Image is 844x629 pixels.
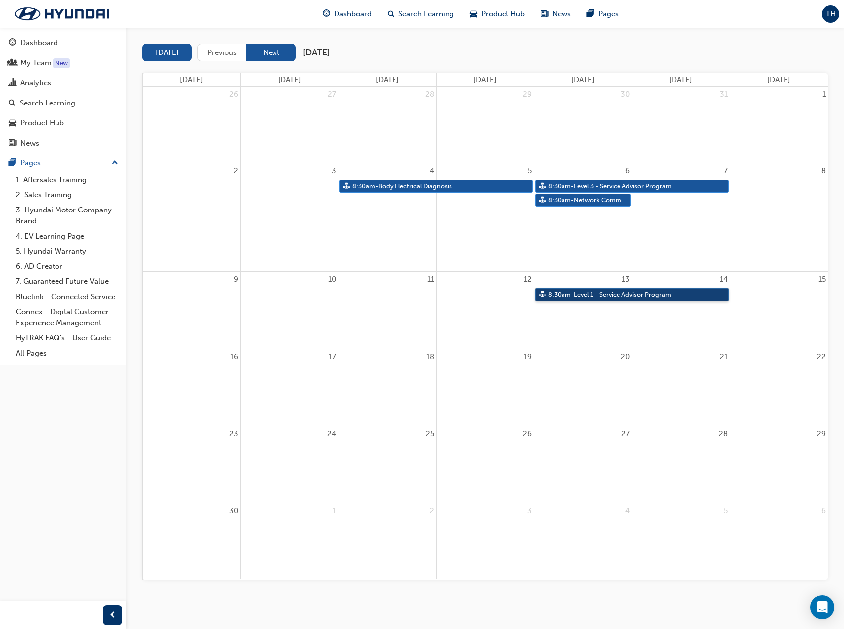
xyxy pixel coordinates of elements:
[315,4,380,24] a: guage-iconDashboard
[12,244,122,259] a: 5. Hyundai Warranty
[326,87,338,102] a: October 27, 2025
[470,8,477,20] span: car-icon
[376,75,399,84] span: [DATE]
[4,134,122,153] a: News
[623,163,632,179] a: November 6, 2025
[541,8,548,20] span: news-icon
[12,289,122,305] a: Bluelink - Connected Service
[388,8,394,20] span: search-icon
[20,57,52,69] div: My Team
[533,4,579,24] a: news-iconNews
[227,503,240,519] a: November 30, 2025
[9,39,16,48] span: guage-icon
[338,503,436,579] td: December 2, 2025
[436,426,534,503] td: November 26, 2025
[539,194,546,207] span: sessionType_FACE_TO_FACE-icon
[143,503,240,579] td: November 30, 2025
[9,119,16,128] span: car-icon
[4,154,122,172] button: Pages
[180,75,203,84] span: [DATE]
[228,349,240,365] a: November 16, 2025
[232,272,240,287] a: November 9, 2025
[767,75,790,84] span: [DATE]
[548,180,672,193] span: 8:30am - Level 3 - Service Advisor Program
[9,59,16,68] span: people-icon
[323,8,330,20] span: guage-icon
[632,349,730,426] td: November 21, 2025
[587,8,594,20] span: pages-icon
[178,73,205,87] a: Sunday
[620,272,632,287] a: November 13, 2025
[436,163,534,272] td: November 5, 2025
[730,349,828,426] td: November 22, 2025
[240,272,338,349] td: November 10, 2025
[526,163,534,179] a: November 5, 2025
[819,503,828,519] a: December 6, 2025
[398,8,454,20] span: Search Learning
[579,4,626,24] a: pages-iconPages
[9,79,16,88] span: chart-icon
[815,426,828,442] a: November 29, 2025
[4,114,122,132] a: Product Hub
[667,73,694,87] a: Friday
[9,159,16,168] span: pages-icon
[12,259,122,274] a: 6. AD Creator
[326,272,338,287] a: November 10, 2025
[815,349,828,365] a: November 22, 2025
[569,73,597,87] a: Thursday
[619,349,632,365] a: November 20, 2025
[240,503,338,579] td: December 1, 2025
[810,595,834,619] div: Open Intercom Messenger
[632,426,730,503] td: November 28, 2025
[436,503,534,579] td: December 3, 2025
[4,54,122,72] a: My Team
[12,274,122,289] a: 7. Guaranteed Future Value
[12,203,122,229] a: 3. Hyundai Motor Company Brand
[352,180,452,193] span: 8:30am - Body Electrical Diagnosis
[12,346,122,361] a: All Pages
[534,349,632,426] td: November 20, 2025
[669,75,692,84] span: [DATE]
[142,44,192,62] button: [DATE]
[143,426,240,503] td: November 23, 2025
[534,503,632,579] td: December 4, 2025
[473,75,497,84] span: [DATE]
[331,503,338,519] a: December 1, 2025
[143,87,240,163] td: October 26, 2025
[522,272,534,287] a: November 12, 2025
[53,58,70,68] div: Tooltip anchor
[12,330,122,346] a: HyTRAK FAQ's - User Guide
[571,75,595,84] span: [DATE]
[240,87,338,163] td: October 27, 2025
[718,272,730,287] a: November 14, 2025
[436,349,534,426] td: November 19, 2025
[632,503,730,579] td: December 5, 2025
[471,73,499,87] a: Wednesday
[338,163,436,272] td: November 4, 2025
[425,272,436,287] a: November 11, 2025
[380,4,462,24] a: search-iconSearch Learning
[20,117,64,129] div: Product Hub
[197,44,247,62] button: Previous
[718,349,730,365] a: November 21, 2025
[338,349,436,426] td: November 18, 2025
[338,272,436,349] td: November 11, 2025
[534,426,632,503] td: November 27, 2025
[276,73,303,87] a: Monday
[826,8,836,20] span: TH
[539,180,546,193] span: sessionType_FACE_TO_FACE-icon
[246,44,296,62] button: Next
[109,609,116,622] span: prev-icon
[143,349,240,426] td: November 16, 2025
[227,426,240,442] a: November 23, 2025
[619,426,632,442] a: November 27, 2025
[730,272,828,349] td: November 15, 2025
[4,32,122,154] button: DashboardMy TeamAnalyticsSearch LearningProduct HubNews
[722,163,730,179] a: November 7, 2025
[730,87,828,163] td: November 1, 2025
[278,75,301,84] span: [DATE]
[5,3,119,24] img: Trak
[227,87,240,102] a: October 26, 2025
[143,272,240,349] td: November 9, 2025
